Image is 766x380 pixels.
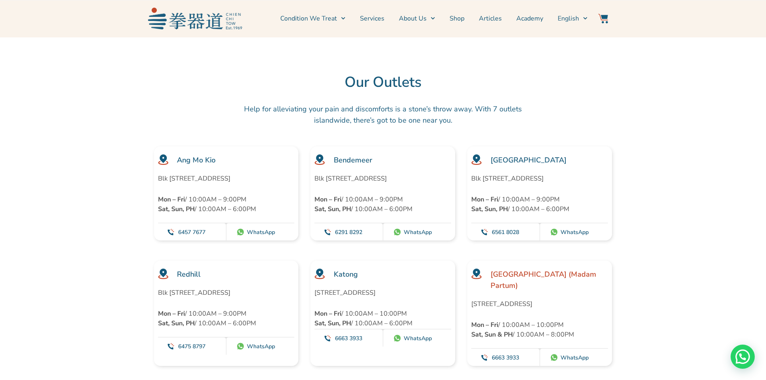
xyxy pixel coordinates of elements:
a: 6663 3933 [335,335,362,342]
h3: [GEOGRAPHIC_DATA] (Madam Partum) [491,269,608,291]
h2: Our Outlets [4,74,762,91]
a: WhatsApp [404,335,432,342]
strong: Mon – Fri [158,309,185,318]
p: / 10:00AM – 10:00PM / 10:00AM – 8:00PM [471,320,608,339]
p: [STREET_ADDRESS] [314,288,444,298]
strong: Mon – Fri [471,195,498,204]
p: Blk [STREET_ADDRESS] [314,174,451,183]
a: Articles [479,8,502,29]
p: / 10:00AM – 9:00PM / 10:00AM – 6:00PM [314,195,451,214]
a: WhatsApp [247,228,275,236]
strong: Mon – Fri [314,309,341,318]
a: WhatsApp [247,343,275,350]
p: / 10:00AM – 9:00PM / 10:00AM – 6:00PM [158,309,295,328]
p: / 10:00AM – 9:00PM / 10:00AM – 6:00PM [158,195,295,214]
h3: Redhill [177,269,294,280]
strong: Sat, Sun & PH [471,330,513,339]
a: 6291 8292 [335,228,362,236]
span: English [558,14,579,23]
a: Condition We Treat [280,8,345,29]
p: Blk [STREET_ADDRESS] [471,174,608,183]
a: Services [360,8,384,29]
a: WhatsApp [561,228,589,236]
img: Website Icon-03 [598,14,608,23]
strong: Sat, Sun, PH [314,319,351,328]
a: 6475 8797 [178,343,205,350]
a: 6663 3933 [492,354,519,362]
a: English [558,8,587,29]
strong: Sat, Sun, PH [158,319,195,328]
img: Website Icon-01 [471,154,482,165]
img: Website Icon-01 [158,269,168,279]
img: Website Icon-01 [314,154,325,165]
p: / 10:00AM – 9:00PM / 10:00AM – 6:00PM [471,195,608,214]
img: Website Icon-01 [471,269,482,279]
h3: [GEOGRAPHIC_DATA] [491,154,608,166]
strong: Mon – Fri [158,195,185,204]
p: Blk [STREET_ADDRESS] [158,288,295,298]
a: WhatsApp [561,354,589,362]
a: 6561 8028 [492,228,519,236]
p: [STREET_ADDRESS] [471,299,608,309]
strong: Mon – Fri [314,195,341,204]
nav: Menu [246,8,588,29]
img: Website Icon-01 [314,269,325,279]
a: Shop [450,8,464,29]
a: WhatsApp [404,228,432,236]
p: Blk [STREET_ADDRESS] [158,174,295,183]
a: Academy [516,8,543,29]
img: Website Icon-01 [158,154,168,165]
h3: Ang Mo Kio [177,154,294,166]
p: / 10:00AM – 10:00PM / 10:00AM – 6:00PM [314,309,444,328]
strong: Sat, Sun, PH [314,205,351,214]
h3: Bendemeer [334,154,451,166]
strong: Sat, Sun, PH [158,205,195,214]
strong: Mon – Fri [471,320,498,329]
p: Help for alleviating your pain and discomforts is a stone’s throw away. With 7 outlets islandwide... [232,103,534,126]
h3: Katong [334,269,451,280]
a: 6457 7677 [178,228,205,236]
strong: Sat, Sun, PH [471,205,508,214]
a: About Us [399,8,435,29]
